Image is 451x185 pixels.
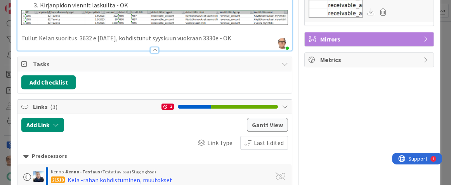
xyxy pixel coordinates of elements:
[33,102,158,111] span: Links
[277,38,288,49] img: 6KnuCsDSUF100KxYQh46dKPeclQDTMLX.png
[161,104,174,110] div: 1
[51,176,65,183] div: 21519
[33,59,278,69] span: Tasks
[207,138,232,147] span: Link Type
[247,118,288,132] button: Gantt View
[68,175,172,185] div: Kela -rahan kohdistuminen, muutokset
[21,75,76,89] button: Add Checklist
[40,3,42,9] div: 1
[254,138,284,147] span: Last Edited
[50,103,57,111] span: ( 3 )
[240,136,288,150] button: Last Edited
[31,1,288,10] li: Kirjanpidon viennit laskuilta - OK
[51,169,66,175] span: Kenno ›
[320,55,420,64] span: Metrics
[102,169,156,175] span: Testattavissa (Stagingissa)
[367,7,375,17] div: Download
[21,34,288,43] p: Tullut Kelan suoritus 3632 e [DATE], kohdistunut syyskuun vuokraan 3330e - OK
[21,118,64,132] button: Add Link
[16,1,35,10] span: Support
[21,10,288,25] img: image.png
[320,35,420,44] span: Mirrors
[23,152,286,161] div: Predecessors
[66,169,102,175] b: Kenno - Testaus ›
[33,171,44,182] img: JJ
